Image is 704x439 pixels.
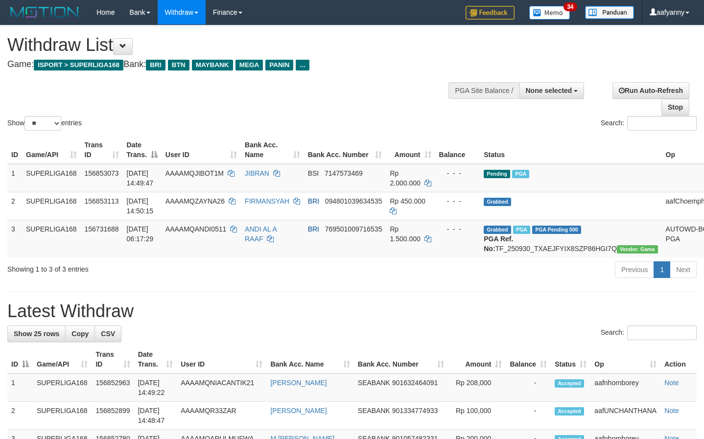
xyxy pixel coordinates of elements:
[123,136,162,164] th: Date Trans.: activate to sort column descending
[480,220,661,257] td: TF_250930_TXAEJFYIX8SZP86HGI7Q
[266,346,353,373] th: Bank Acc. Name: activate to sort column ascending
[484,235,513,253] b: PGA Ref. No:
[670,261,697,278] a: Next
[92,373,134,402] td: 156852963
[308,225,319,233] span: BRI
[177,373,266,402] td: AAAAMQNIACANTIK21
[439,196,476,206] div: - - -
[555,379,584,388] span: Accepted
[33,402,92,430] td: SUPERLIGA168
[7,373,33,402] td: 1
[325,225,382,233] span: Copy 769501009716535 to clipboard
[165,225,227,233] span: AAAAMQANDI0511
[270,379,327,387] a: [PERSON_NAME]
[448,402,506,430] td: Rp 100,000
[304,136,386,164] th: Bank Acc. Number: activate to sort column ascending
[590,373,660,402] td: aafnhornborey
[325,197,382,205] span: Copy 094801039634535 to clipboard
[506,346,551,373] th: Balance: activate to sort column ascending
[127,169,154,187] span: [DATE] 14:49:47
[7,325,66,342] a: Show 25 rows
[92,346,134,373] th: Trans ID: activate to sort column ascending
[7,192,22,220] td: 2
[513,226,530,234] span: Marked by aafromsomean
[245,225,277,243] a: ANDI AL A RAAF
[127,225,154,243] span: [DATE] 06:17:29
[7,116,82,131] label: Show entries
[615,261,654,278] a: Previous
[33,346,92,373] th: Game/API: activate to sort column ascending
[664,379,679,387] a: Note
[177,402,266,430] td: AAAAMQR33ZAR
[354,346,448,373] th: Bank Acc. Number: activate to sort column ascending
[101,330,115,338] span: CSV
[439,168,476,178] div: - - -
[7,35,460,55] h1: Withdraw List
[7,164,22,192] td: 1
[466,6,515,20] img: Feedback.jpg
[519,82,585,99] button: None selected
[85,197,119,205] span: 156853113
[22,136,81,164] th: Game/API: activate to sort column ascending
[245,197,289,205] a: FIRMANSYAH
[555,407,584,416] span: Accepted
[245,169,269,177] a: JIBRAN
[14,330,59,338] span: Show 25 rows
[94,325,121,342] a: CSV
[7,346,33,373] th: ID: activate to sort column descending
[448,82,519,99] div: PGA Site Balance /
[127,197,154,215] span: [DATE] 14:50:15
[162,136,241,164] th: User ID: activate to sort column ascending
[585,6,634,19] img: panduan.png
[512,170,529,178] span: Marked by aafsoycanthlai
[134,402,177,430] td: [DATE] 14:48:47
[146,60,165,70] span: BRI
[241,136,304,164] th: Bank Acc. Name: activate to sort column ascending
[81,136,123,164] th: Trans ID: activate to sort column ascending
[532,226,581,234] span: PGA Pending
[265,60,293,70] span: PANIN
[506,402,551,430] td: -
[308,197,319,205] span: BRI
[7,301,697,321] h1: Latest Withdraw
[177,346,266,373] th: User ID: activate to sort column ascending
[134,373,177,402] td: [DATE] 14:49:22
[7,60,460,69] h4: Game: Bank:
[325,169,363,177] span: Copy 7147573469 to clipboard
[551,346,590,373] th: Status: activate to sort column ascending
[392,379,438,387] span: Copy 901632464091 to clipboard
[590,402,660,430] td: aafUNCHANTHANA
[85,169,119,177] span: 156853073
[168,60,189,70] span: BTN
[664,407,679,415] a: Note
[627,116,697,131] input: Search:
[448,346,506,373] th: Amount: activate to sort column ascending
[506,373,551,402] td: -
[484,226,511,234] span: Grabbed
[165,197,225,205] span: AAAAMQZAYNA26
[92,402,134,430] td: 156852899
[192,60,233,70] span: MAYBANK
[308,169,319,177] span: BSI
[601,116,697,131] label: Search:
[627,325,697,340] input: Search:
[134,346,177,373] th: Date Trans.: activate to sort column ascending
[654,261,670,278] a: 1
[661,99,689,116] a: Stop
[601,325,697,340] label: Search:
[617,245,658,254] span: Vendor URL: https://trx31.1velocity.biz
[484,170,510,178] span: Pending
[390,225,420,243] span: Rp 1.500.000
[386,136,435,164] th: Amount: activate to sort column ascending
[33,373,92,402] td: SUPERLIGA168
[34,60,123,70] span: ISPORT > SUPERLIGA168
[7,402,33,430] td: 2
[590,346,660,373] th: Op: activate to sort column ascending
[439,224,476,234] div: - - -
[7,136,22,164] th: ID
[270,407,327,415] a: [PERSON_NAME]
[65,325,95,342] a: Copy
[448,373,506,402] td: Rp 208,000
[22,164,81,192] td: SUPERLIGA168
[22,220,81,257] td: SUPERLIGA168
